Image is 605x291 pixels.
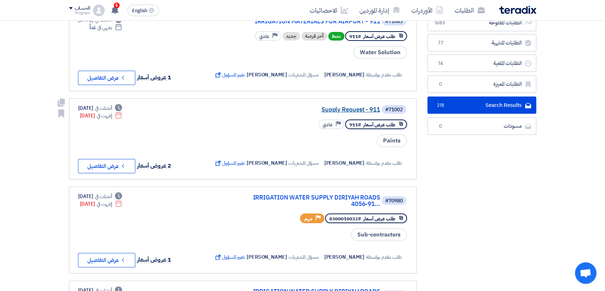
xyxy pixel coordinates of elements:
[436,19,445,27] span: 1683
[575,262,596,284] a: Open chat
[80,112,122,119] div: [DATE]
[427,14,536,32] a: الطلبات المفتوحة1683
[247,159,287,167] span: [PERSON_NAME]
[304,2,354,19] a: الاحصائيات
[323,121,333,128] span: عادي
[385,19,403,24] div: #71083
[385,198,403,203] div: #70980
[366,71,402,79] span: طلب مقدم بواسطة
[436,81,445,88] span: 0
[127,5,159,16] button: English
[78,193,122,200] div: [DATE]
[436,39,445,47] span: 77
[214,253,245,261] span: تغيير المسؤول
[97,24,112,31] span: ينتهي في
[385,107,403,112] div: #71002
[237,18,380,25] a: IRRIGATION MATERIALS FOR AIRPORT - 911
[237,107,380,113] a: Supply Request - 911
[247,253,287,261] span: [PERSON_NAME]
[97,200,112,208] span: إنتهت في
[366,159,402,167] span: طلب مقدم بواسطة
[95,193,112,200] span: أنشئت في
[95,104,112,112] span: أنشئت في
[97,112,112,119] span: إنتهت في
[324,253,365,261] span: [PERSON_NAME]
[366,253,402,261] span: طلب مقدم بواسطة
[324,71,365,79] span: [PERSON_NAME]
[377,134,407,147] span: Paints
[436,60,445,67] span: 14
[427,34,536,52] a: الطلبات المنتهية77
[289,71,319,79] span: مسؤل المشتريات
[78,159,135,173] button: عرض التفاصيل
[436,123,445,130] span: 0
[132,8,147,13] span: English
[363,121,395,128] span: طلب عرض أسعار
[354,2,406,19] a: إدارة الموردين
[329,215,361,222] span: #8300010032
[351,228,407,241] span: Sub-contractors
[427,117,536,135] a: مسودات0
[349,121,361,128] span: #911
[93,5,105,16] img: profile_test.png
[75,5,90,11] div: الحساب
[259,33,269,40] span: عادي
[237,194,380,207] a: IRRIGATION WATER SUPPLY DIRIYAH ROADS 4056-91...
[436,102,445,109] span: 218
[289,253,319,261] span: مسؤل المشتريات
[69,11,90,15] div: Mirghani
[449,2,490,19] a: الطلبات
[137,161,171,170] span: 2 عروض أسعار
[353,46,407,59] span: Water Solution
[363,33,395,40] span: طلب عرض أسعار
[406,2,449,19] a: الأوردرات
[114,3,120,8] span: 5
[304,215,313,222] span: مهم
[427,55,536,72] a: الطلبات الملغية14
[427,97,536,114] a: Search Results218
[78,71,135,85] button: عرض التفاصيل
[137,255,171,264] span: 1 عروض أسعار
[324,159,365,167] span: [PERSON_NAME]
[78,253,135,267] button: عرض التفاصيل
[137,73,171,82] span: 1 عروض أسعار
[499,6,536,14] img: Teradix logo
[247,71,287,79] span: [PERSON_NAME]
[328,32,344,41] span: نشط
[427,75,536,93] a: الطلبات المميزة0
[80,200,122,208] div: [DATE]
[214,159,245,167] span: تغيير المسؤول
[89,24,122,31] div: غداً
[301,32,327,41] div: أخر فرصة
[349,33,361,40] span: #911
[289,159,319,167] span: مسؤل المشتريات
[78,104,122,112] div: [DATE]
[363,215,395,222] span: طلب عرض أسعار
[214,71,245,79] span: تغيير المسؤول
[282,32,300,41] div: جديد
